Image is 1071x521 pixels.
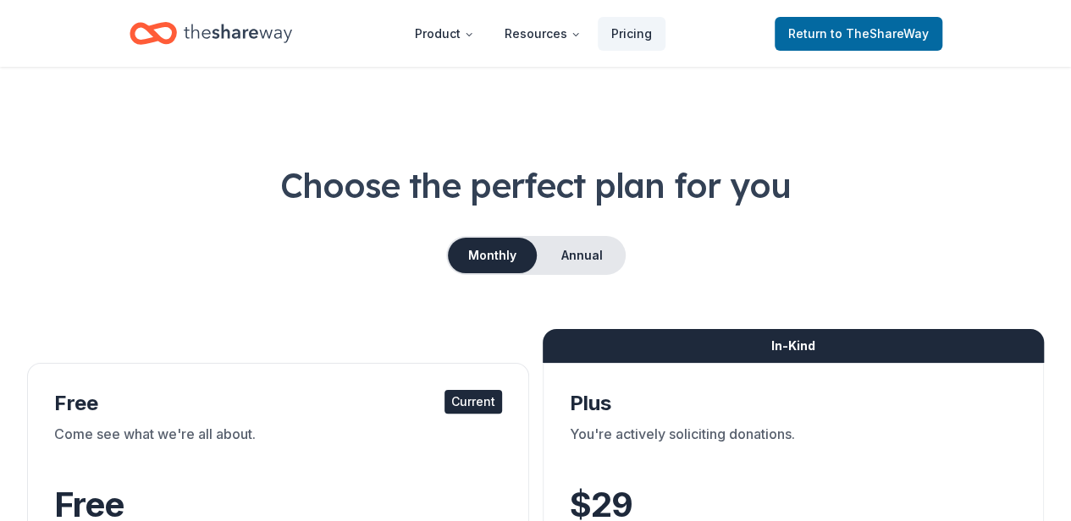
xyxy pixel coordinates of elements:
h1: Choose the perfect plan for you [27,162,1044,209]
div: Free [54,390,502,417]
a: Home [130,14,292,53]
nav: Main [401,14,665,53]
div: You're actively soliciting donations. [570,424,1018,471]
div: Come see what we're all about. [54,424,502,471]
div: Current [444,390,502,414]
div: In-Kind [543,329,1045,363]
button: Monthly [448,238,537,273]
a: Returnto TheShareWay [775,17,942,51]
span: to TheShareWay [831,26,929,41]
button: Product [401,17,488,51]
button: Annual [540,238,624,273]
a: Pricing [598,17,665,51]
div: Plus [570,390,1018,417]
span: Return [788,24,929,44]
button: Resources [491,17,594,51]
